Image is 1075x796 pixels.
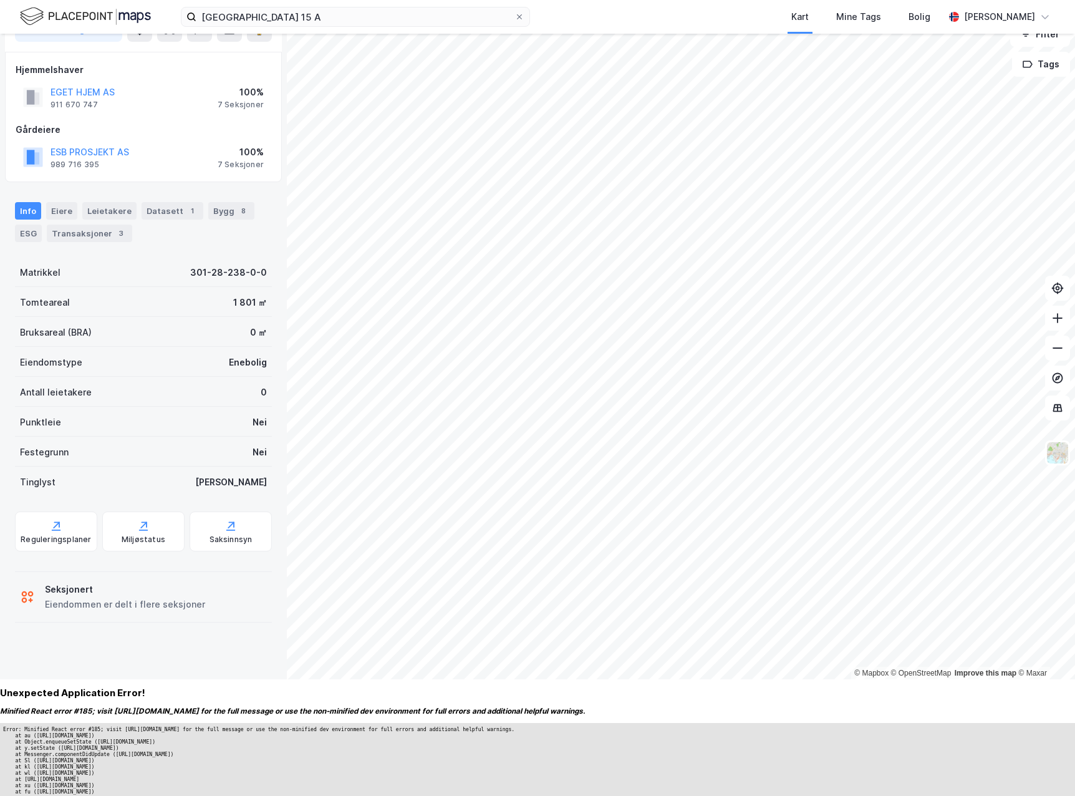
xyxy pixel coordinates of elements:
div: Eiendomstype [20,355,82,370]
div: Transaksjoner [47,225,132,242]
div: 0 [261,385,267,400]
a: Mapbox [854,669,889,677]
div: Matrikkel [20,265,60,280]
button: Filter [1010,22,1070,47]
div: 1 801 ㎡ [233,295,267,310]
div: 989 716 395 [51,160,99,170]
div: 301-28-238-0-0 [190,265,267,280]
div: Info [15,202,41,220]
div: Nei [253,415,267,430]
img: Z [1046,441,1069,465]
div: 911 670 747 [51,100,98,110]
div: 3 [115,227,127,240]
div: Tinglyst [20,475,55,490]
div: Eiendommen er delt i flere seksjoner [45,597,205,612]
div: Datasett [142,202,203,220]
img: logo.f888ab2527a4732fd821a326f86c7f29.svg [20,6,151,27]
div: 100% [218,85,264,100]
div: [PERSON_NAME] [195,475,267,490]
div: Seksjonert [45,582,205,597]
div: Gårdeiere [16,122,271,137]
div: Reguleringsplaner [21,535,91,545]
div: Festegrunn [20,445,69,460]
div: 7 Seksjoner [218,160,264,170]
input: Søk på adresse, matrikkel, gårdeiere, leietakere eller personer [196,7,514,26]
div: Kontrollprogram for chat [1013,736,1075,796]
div: 8 [237,205,249,217]
div: 0 ㎡ [250,325,267,340]
button: Tags [1012,52,1070,77]
div: 1 [186,205,198,217]
div: Miljøstatus [122,535,165,545]
div: ESG [15,225,42,242]
iframe: Chat Widget [1013,736,1075,796]
div: Enebolig [229,355,267,370]
div: Eiere [46,202,77,220]
a: Improve this map [955,669,1016,677]
div: Bygg [208,202,254,220]
div: Kart [791,9,809,24]
div: Bolig [909,9,930,24]
div: Antall leietakere [20,385,92,400]
div: Bruksareal (BRA) [20,325,92,340]
div: Mine Tags [836,9,881,24]
div: Hjemmelshaver [16,62,271,77]
a: OpenStreetMap [891,669,952,677]
div: [PERSON_NAME] [964,9,1035,24]
div: 7 Seksjoner [218,100,264,110]
div: Tomteareal [20,295,70,310]
div: Leietakere [82,202,137,220]
a: Maxar [1018,669,1047,677]
div: 100% [218,145,264,160]
div: Saksinnsyn [210,535,253,545]
div: Nei [253,445,267,460]
div: Punktleie [20,415,61,430]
